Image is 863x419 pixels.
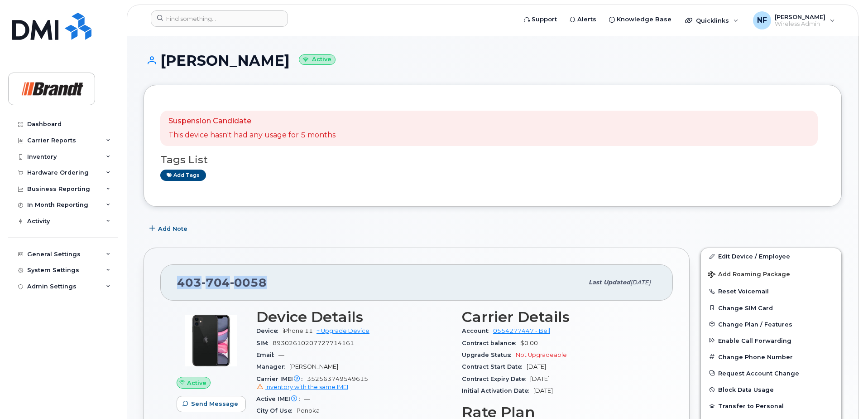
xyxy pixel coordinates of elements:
span: Initial Activation Date [462,387,533,394]
span: Active IMEI [256,395,304,402]
span: Ponoka [297,407,320,414]
span: Contract Expiry Date [462,375,530,382]
p: Suspension Candidate [168,116,336,127]
a: + Upgrade Device [316,327,369,334]
span: — [278,351,284,358]
span: [DATE] [530,375,550,382]
span: Enable Call Forwarding [718,337,791,344]
span: [DATE] [630,279,651,286]
small: Active [299,54,336,65]
span: Not Upgradeable [516,351,567,358]
button: Send Message [177,396,246,412]
span: Upgrade Status [462,351,516,358]
h1: [PERSON_NAME] [144,53,842,68]
a: Edit Device / Employee [701,248,841,264]
a: Inventory with the same IMEI [256,384,348,390]
button: Request Account Change [701,365,841,381]
span: — [304,395,310,402]
span: Account [462,327,493,334]
span: iPhone 11 [283,327,313,334]
span: Email [256,351,278,358]
span: 89302610207727714161 [273,340,354,346]
h3: Carrier Details [462,309,657,325]
img: iPhone_11.jpg [184,313,238,368]
button: Change Plan / Features [701,316,841,332]
button: Change SIM Card [701,300,841,316]
a: Add tags [160,170,206,181]
span: Active [187,379,206,387]
span: Carrier IMEI [256,375,307,382]
h3: Device Details [256,309,451,325]
button: Change Phone Number [701,349,841,365]
span: City Of Use [256,407,297,414]
button: Block Data Usage [701,381,841,398]
span: [PERSON_NAME] [289,363,338,370]
span: 352563749549615 [256,375,451,392]
span: Send Message [191,400,238,408]
span: 0058 [230,276,267,289]
span: 403 [177,276,267,289]
span: Add Note [158,224,187,233]
span: Manager [256,363,289,370]
span: Contract Start Date [462,363,527,370]
span: Last updated [589,279,630,286]
span: $0.00 [520,340,538,346]
span: Add Roaming Package [708,271,790,279]
h3: Tags List [160,154,825,166]
button: Reset Voicemail [701,283,841,299]
a: 0554277447 - Bell [493,327,550,334]
span: Contract balance [462,340,520,346]
span: Inventory with the same IMEI [265,384,348,390]
span: 704 [201,276,230,289]
button: Enable Call Forwarding [701,332,841,349]
span: SIM [256,340,273,346]
span: [DATE] [533,387,553,394]
span: Device [256,327,283,334]
button: Transfer to Personal [701,398,841,414]
span: [DATE] [527,363,546,370]
p: This device hasn't had any usage for 5 months [168,130,336,141]
button: Add Note [144,220,195,237]
span: Change Plan / Features [718,321,792,327]
button: Add Roaming Package [701,264,841,283]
